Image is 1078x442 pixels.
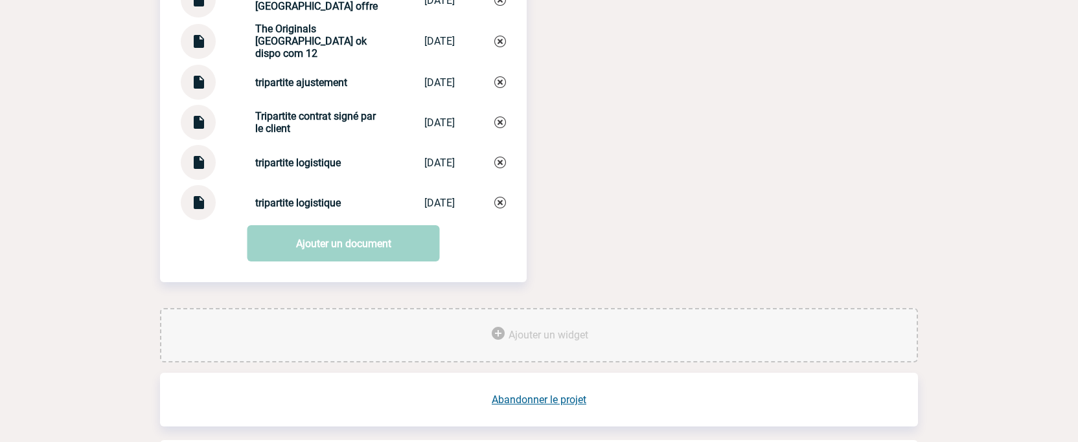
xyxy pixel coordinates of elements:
img: Supprimer [494,197,506,208]
div: [DATE] [424,35,455,47]
img: Supprimer [494,36,506,47]
strong: The Originals [GEOGRAPHIC_DATA] ok dispo com 12 [255,23,367,60]
img: Supprimer [494,76,506,88]
div: [DATE] [424,197,455,209]
div: [DATE] [424,157,455,169]
a: Abandonner le projet [492,393,586,406]
strong: tripartite logistique [255,157,341,169]
div: [DATE] [424,76,455,89]
strong: tripartite logistique [255,197,341,209]
img: Supprimer [494,157,506,168]
div: [DATE] [424,116,455,129]
a: Ajouter un document [247,225,440,261]
strong: Tripartite contrat signé par le client [255,110,376,135]
img: Supprimer [494,116,506,128]
div: Ajouter des outils d'aide à la gestion de votre événement [160,308,918,362]
span: Ajouter un widget [509,329,588,341]
strong: tripartite ajustement [255,76,347,89]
